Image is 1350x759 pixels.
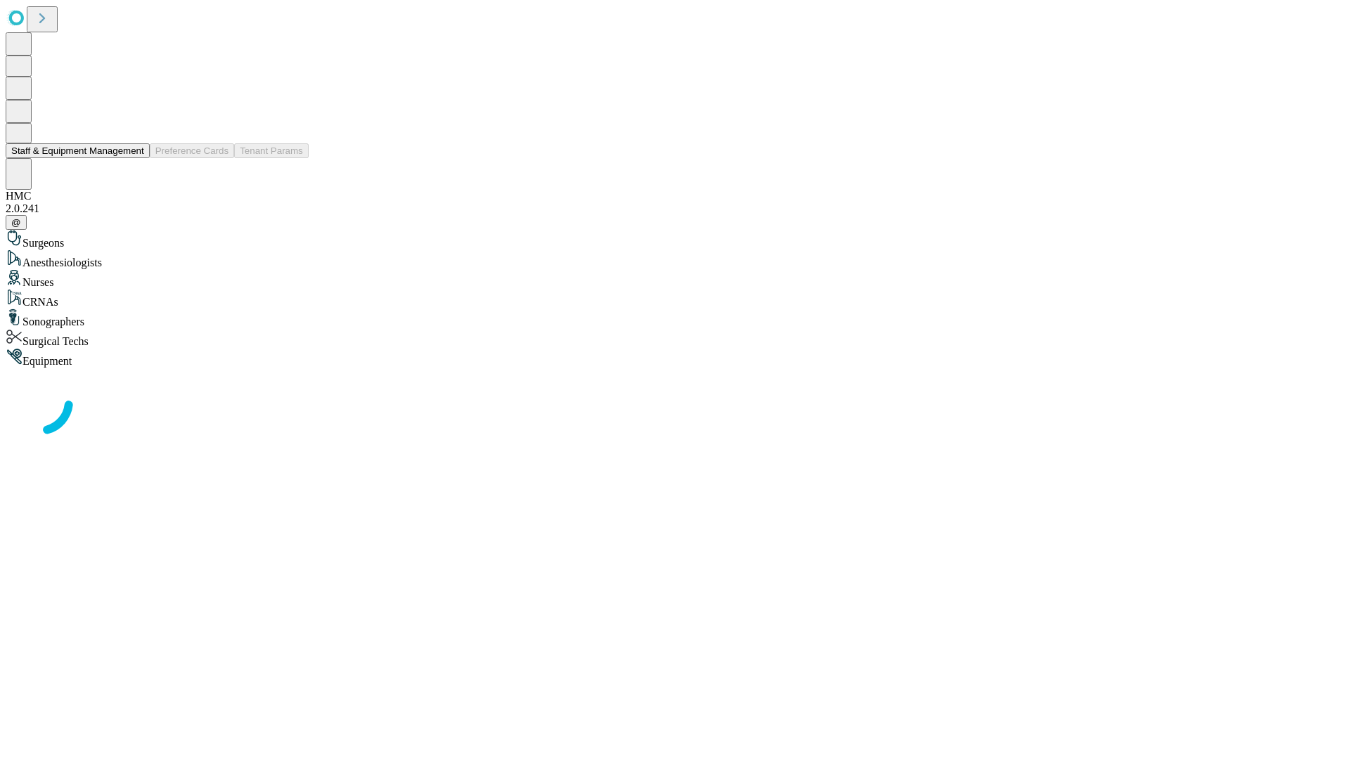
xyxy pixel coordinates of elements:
[6,289,1344,309] div: CRNAs
[11,217,21,228] span: @
[6,348,1344,368] div: Equipment
[234,143,309,158] button: Tenant Params
[6,202,1344,215] div: 2.0.241
[6,190,1344,202] div: HMC
[6,215,27,230] button: @
[6,328,1344,348] div: Surgical Techs
[6,269,1344,289] div: Nurses
[150,143,234,158] button: Preference Cards
[6,249,1344,269] div: Anesthesiologists
[6,309,1344,328] div: Sonographers
[6,230,1344,249] div: Surgeons
[6,143,150,158] button: Staff & Equipment Management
